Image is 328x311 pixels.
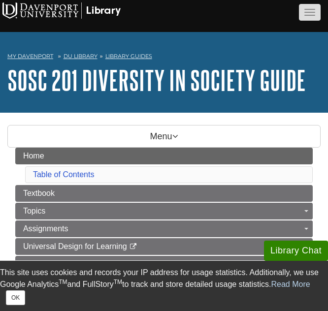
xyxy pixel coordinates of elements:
[15,220,313,237] a: Assignments
[105,53,152,60] a: Library Guides
[7,125,321,148] p: Menu
[271,280,310,288] a: Read More
[15,238,313,255] a: Universal Design for Learning
[15,256,313,273] a: Digital Tools
[2,2,121,19] img: Davenport University Logo
[7,65,306,95] a: SOSC 201 Diversity in Society Guide
[6,290,25,305] button: Close
[129,244,137,250] i: This link opens in a new window
[23,207,45,215] span: Topics
[15,185,313,202] a: Textbook
[59,279,67,285] sup: TM
[23,152,44,160] span: Home
[264,241,328,261] button: Library Chat
[23,189,55,197] span: Textbook
[15,148,313,164] a: Home
[15,203,313,219] a: Topics
[23,224,68,233] span: Assignments
[23,242,127,250] span: Universal Design for Learning
[64,53,98,60] a: DU Library
[114,279,122,285] sup: TM
[33,170,95,179] a: Table of Contents
[7,52,53,61] a: My Davenport
[23,260,66,268] span: Digital Tools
